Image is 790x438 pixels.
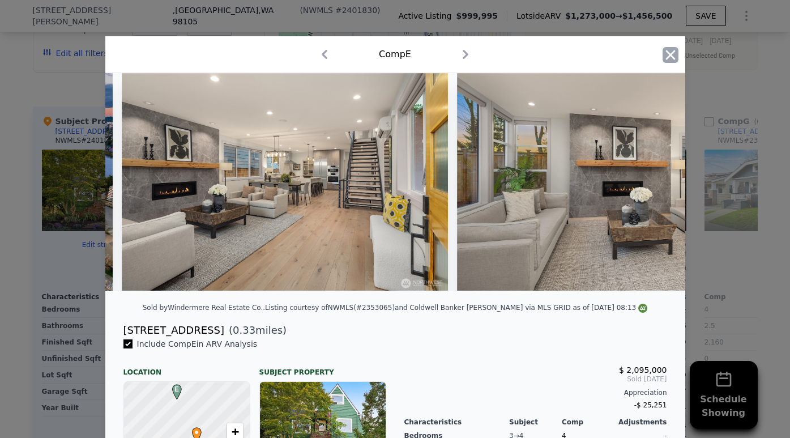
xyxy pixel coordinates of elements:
img: NWMLS Logo [638,304,647,313]
span: Include Comp E in ARV Analysis [133,339,262,348]
div: Subject Property [259,359,386,377]
span: Sold [DATE] [404,375,667,384]
div: Adjustments [614,418,667,427]
div: Location [123,359,250,377]
div: Sold by Windermere Real Estate Co. . [143,304,265,312]
div: Listing courtesy of NWMLS (#2353065) and Coldwell Banker [PERSON_NAME] via MLS GRID as of [DATE] ... [265,304,647,312]
div: E [169,384,176,391]
span: ( miles) [224,322,287,338]
div: • [189,427,196,434]
div: [STREET_ADDRESS] [123,322,224,338]
span: $ 2,095,000 [619,365,667,375]
div: Subject [509,418,562,427]
div: Comp [562,418,614,427]
img: Property Img [122,73,448,291]
span: -$ 25,251 [634,401,667,409]
span: 0.33 [233,324,255,336]
img: Property Img [457,73,783,291]
div: Characteristics [404,418,510,427]
span: E [169,384,185,394]
div: Appreciation [404,388,667,397]
div: Comp E [379,48,411,61]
